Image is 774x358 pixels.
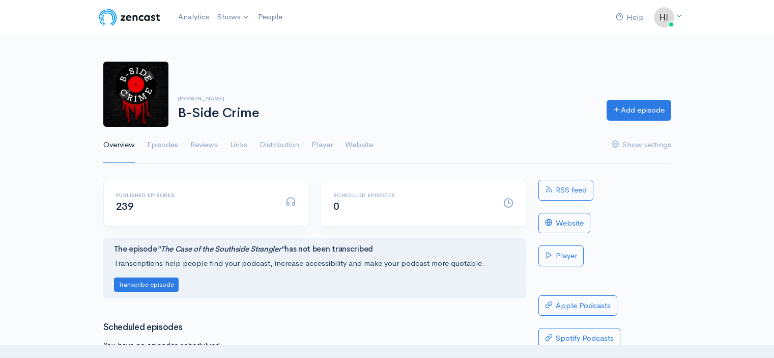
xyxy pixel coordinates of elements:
img: ZenCast Logo [97,7,162,27]
p: Transcriptions help people find your podcast, increase accessibility and make your podcast more q... [114,258,515,269]
a: Player [538,245,584,266]
a: Links [230,127,247,163]
p: You have no episodes schedulued [103,340,526,351]
h3: Scheduled episodes [103,323,526,333]
span: 239 [116,200,134,213]
a: RSS feed [538,180,593,201]
a: Add episode [607,100,671,121]
a: Player [311,127,333,163]
i: "The Case of the Southside Strangler" [157,244,284,254]
a: Show settings [612,127,671,163]
span: 0 [333,200,339,213]
button: Transcribe episode [114,278,179,292]
a: People [254,6,286,28]
a: Transcribe episode [114,279,179,289]
h4: The episode has not been transcribed [114,245,515,254]
img: ... [654,7,674,27]
a: Analytics [174,6,213,28]
a: Distribution [260,127,299,163]
a: Reviews [190,127,218,163]
h1: B-Side Crime [178,106,594,121]
a: Episodes [147,127,178,163]
h6: Published episodes [116,192,274,198]
a: Spotify Podcasts [538,328,620,349]
a: Overview [103,127,135,163]
a: Website [345,127,373,163]
a: Apple Podcasts [538,295,617,316]
h6: [PERSON_NAME] [178,96,594,101]
a: Website [538,213,590,234]
a: Shows [213,6,254,29]
h6: Scheduled episodes [333,192,491,198]
a: Help [612,7,648,29]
